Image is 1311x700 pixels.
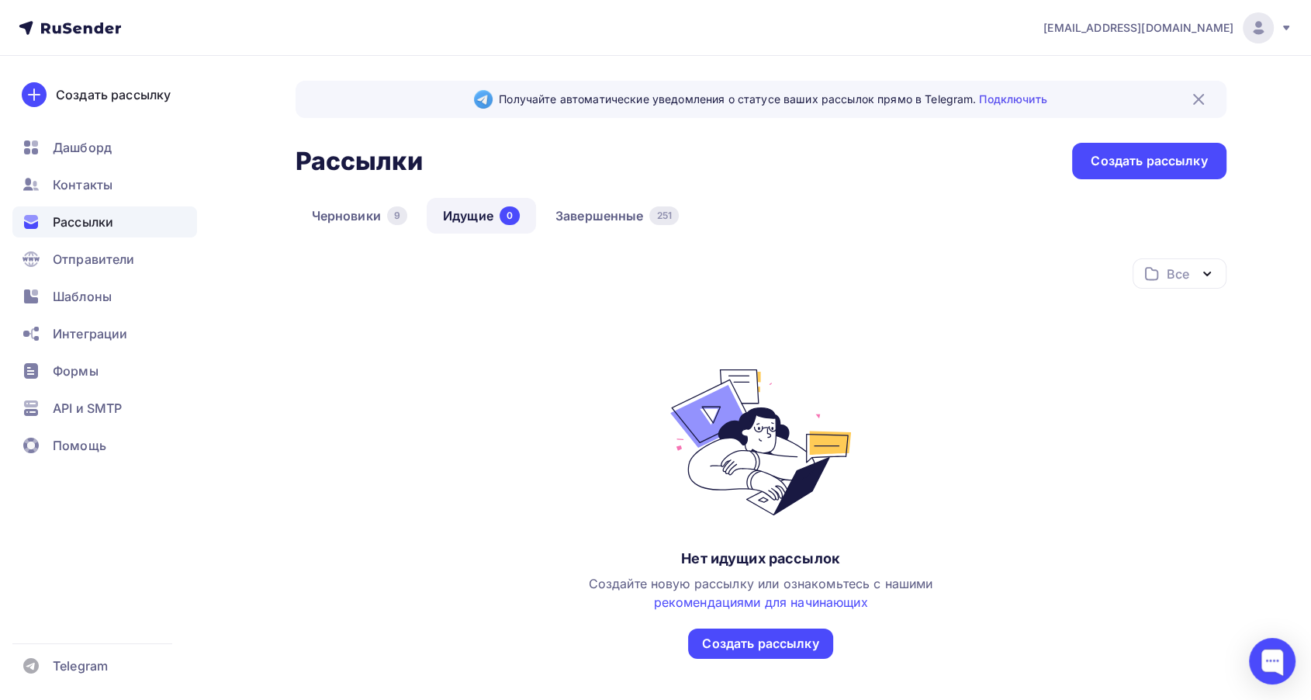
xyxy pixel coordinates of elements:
a: Дашборд [12,132,197,163]
div: 251 [649,206,678,225]
span: Отправители [53,250,135,269]
a: Формы [12,355,197,386]
a: рекомендациями для начинающих [653,594,867,610]
div: Создать рассылку [702,635,818,653]
span: Контакты [53,175,112,194]
span: Telegram [53,657,108,675]
span: API и SMTP [53,399,122,418]
a: Рассылки [12,206,197,237]
div: Все [1167,265,1188,283]
span: Получайте автоматические уведомления о статусе ваших рассылок прямо в Telegram. [499,92,1046,107]
button: Все [1133,258,1226,289]
span: Формы [53,362,99,380]
a: Завершенные251 [539,198,695,234]
span: Интеграции [53,324,127,343]
span: Рассылки [53,213,113,231]
h2: Рассылки [296,146,423,177]
div: 0 [500,206,520,225]
span: Шаблоны [53,287,112,306]
a: Контакты [12,169,197,200]
a: Идущие0 [427,198,536,234]
span: Создайте новую рассылку или ознакомьтесь с нашими [589,576,933,610]
span: [EMAIL_ADDRESS][DOMAIN_NAME] [1043,20,1233,36]
div: Создать рассылку [56,85,171,104]
div: 9 [387,206,407,225]
img: Telegram [474,90,493,109]
a: [EMAIL_ADDRESS][DOMAIN_NAME] [1043,12,1292,43]
a: Подключить [979,92,1046,106]
a: Шаблоны [12,281,197,312]
span: Дашборд [53,138,112,157]
div: Нет идущих рассылок [681,549,840,568]
a: Черновики9 [296,198,424,234]
a: Отправители [12,244,197,275]
span: Помощь [53,436,106,455]
div: Создать рассылку [1091,152,1207,170]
